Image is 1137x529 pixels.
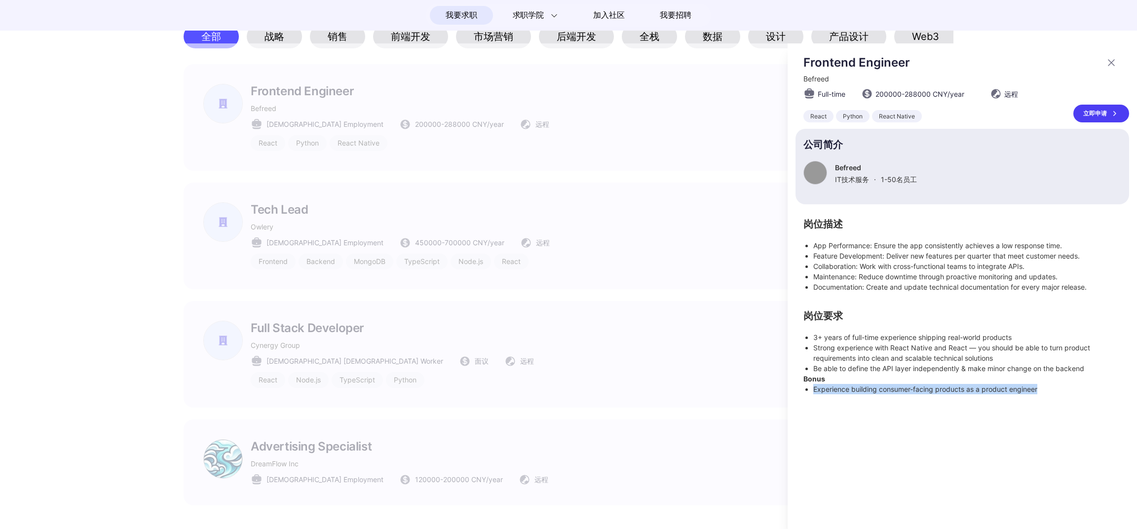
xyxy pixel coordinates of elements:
[247,25,302,48] div: 战略
[881,175,917,184] span: 1-50 名员工
[803,375,825,383] strong: Bonus
[513,9,544,21] span: 求职学院
[894,25,957,48] div: Web3
[1004,89,1018,99] span: 远程
[1073,105,1129,122] a: 立即申请
[813,251,1121,261] li: Feature Development: Deliver new features per quarter that meet customer needs.
[593,7,624,23] span: 加入社区
[872,110,922,122] div: React Native
[748,25,803,48] div: 设计
[539,25,614,48] div: 后端开发
[184,25,239,48] div: 全部
[813,332,1121,342] li: 3+ years of full-time experience shipping real-world products
[813,240,1121,251] li: App Performance: Ensure the app consistently achieves a low response time.
[310,25,365,48] div: 销售
[446,7,477,23] span: 我要求职
[813,271,1121,282] li: Maintenance: Reduce downtime through proactive monitoring and updates.
[813,363,1121,374] li: Be able to define the API layer independently & make minor change on the backend
[818,89,845,99] span: Full-time
[803,75,829,83] span: Befreed
[811,25,886,48] div: 产品设计
[813,261,1121,271] li: Collaboration: Work with cross-functional teams to integrate APIs.
[685,25,740,48] div: 数据
[813,282,1121,292] li: Documentation: Create and update technical documentation for every major release.
[835,163,917,172] p: Befreed
[456,25,531,48] div: 市场营销
[835,175,869,184] span: IT技术服务
[373,25,448,48] div: 前端开发
[803,141,1121,149] p: 公司简介
[803,110,834,122] div: React
[622,25,677,48] div: 全栈
[660,9,691,21] span: 我要招聘
[813,342,1121,363] li: Strong experience with React Native and React — you should be able to turn product requirements i...
[803,220,1121,228] h2: 岗位描述
[836,110,870,122] div: Python
[813,384,1121,394] li: Experience building consumer-facing products as a product engineer
[803,312,1121,320] h2: 岗位要求
[874,175,876,184] span: ·
[875,89,964,99] span: 200000 - 288000 CNY /year
[803,55,1099,70] p: Frontend Engineer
